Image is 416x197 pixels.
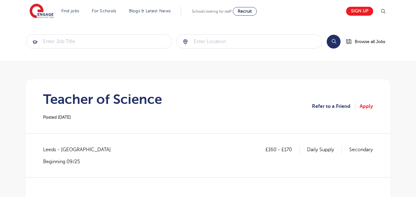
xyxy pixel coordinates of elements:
[43,146,117,154] span: Leeds - [GEOGRAPHIC_DATA]
[307,146,342,154] p: Daily Supply
[327,35,341,49] button: Search
[92,9,116,13] a: For Schools
[349,146,373,154] p: Secondary
[30,4,54,19] img: Engage Education
[192,9,232,14] span: Schools looking for staff
[345,38,390,45] a: Browse all Jobs
[265,146,300,154] p: £160 - £170
[61,9,79,13] a: Find jobs
[238,9,252,14] span: Recruit
[176,34,322,49] div: Submit
[129,9,171,13] a: Blogs & Latest News
[346,7,373,16] a: Sign up
[43,115,71,120] span: Posted [DATE]
[360,102,373,110] a: Apply
[43,158,117,165] p: Beginning 09/25
[43,92,162,107] h1: Teacher of Science
[26,35,172,48] input: Submit
[177,35,322,48] input: Submit
[312,102,356,110] a: Refer to a Friend
[233,7,257,16] a: Recruit
[26,34,172,49] div: Submit
[355,38,385,45] span: Browse all Jobs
